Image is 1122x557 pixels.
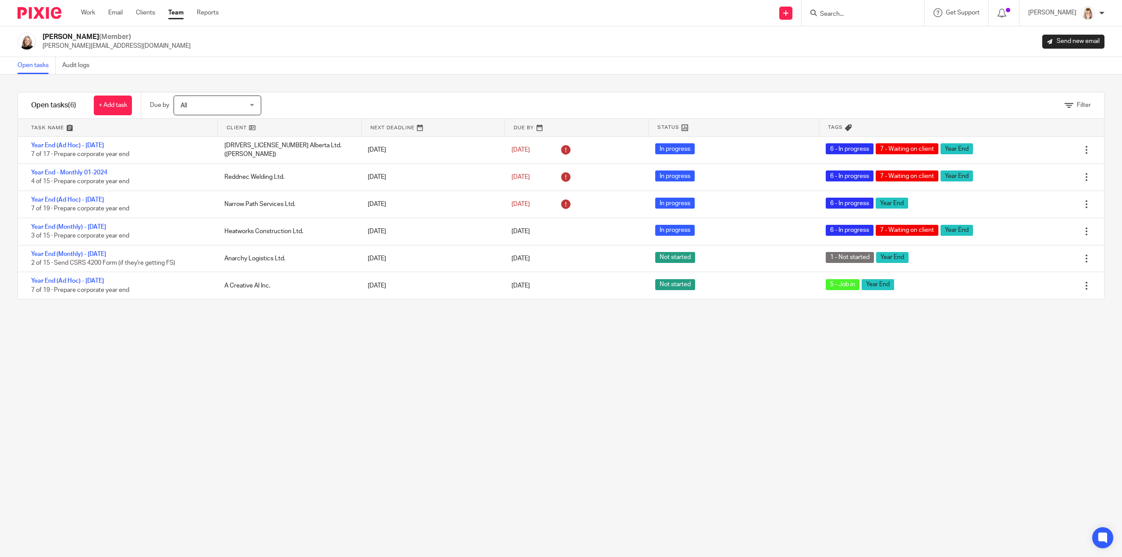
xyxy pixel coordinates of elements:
span: 7 - Waiting on client [876,143,938,154]
span: In progress [655,170,695,181]
div: [DATE] [359,223,503,240]
img: Tayler%20Headshot%20Compressed%20Resized%202.jpg [1081,6,1095,20]
span: In progress [655,143,695,154]
span: In progress [655,198,695,209]
div: [DATE] [359,168,503,186]
span: 7 - Waiting on client [876,170,938,181]
span: 5 - Job in [826,279,859,290]
span: In progress [655,225,695,236]
div: Narrow Path Services Ltd. [216,195,359,213]
span: 4 of 15 · Prepare corporate year end [31,178,129,184]
a: + Add task [94,96,132,115]
span: Year End [876,198,908,209]
span: [DATE] [511,201,530,207]
img: Screenshot%202023-11-02%20134555.png [18,32,36,51]
span: All [181,103,187,109]
div: [DATE] [359,277,503,294]
span: (6) [68,102,76,109]
a: Year End (Ad Hoc) - [DATE] [31,197,104,203]
span: 7 - Waiting on client [876,225,938,236]
a: Reports [197,8,219,17]
a: Year End (Ad Hoc) - [DATE] [31,278,104,284]
span: 1 - Not started [826,252,874,263]
span: 6 - In progress [826,143,873,154]
div: Reddnec Welding Ltd. [216,168,359,186]
span: [DATE] [511,228,530,234]
span: 6 - In progress [826,170,873,181]
a: Work [81,8,95,17]
span: Get Support [946,10,980,16]
a: Send new email [1042,35,1104,49]
span: Year End [941,143,973,154]
input: Search [819,11,898,18]
a: Open tasks [18,57,56,74]
a: Year End (Monthly) - [DATE] [31,251,106,257]
div: Anarchy Logistics Ltd. [216,250,359,267]
p: Due by [150,101,169,110]
div: Heatworks Construction Ltd. [216,223,359,240]
span: Year End [941,170,973,181]
span: (Member) [99,33,131,40]
h2: [PERSON_NAME] [43,32,191,42]
span: Status [657,124,679,131]
a: Clients [136,8,155,17]
span: 6 - In progress [826,225,873,236]
div: [DATE] [359,195,503,213]
span: Year End [876,252,909,263]
a: Audit logs [62,57,96,74]
span: [DATE] [511,147,530,153]
span: Not started [655,252,695,263]
img: Pixie [18,7,61,19]
span: 3 of 15 · Prepare corporate year end [31,233,129,239]
span: 7 of 19 · Prepare corporate year end [31,287,129,293]
div: A Creative Al Inc. [216,277,359,294]
span: Not started [655,279,695,290]
div: [DATE] [359,141,503,159]
span: Tags [828,124,843,131]
span: 2 of 15 · Send CSRS 4200 Form (if they're getting FS) [31,260,175,266]
span: [DATE] [511,174,530,180]
span: Filter [1077,102,1091,108]
span: 7 of 19 · Prepare corporate year end [31,206,129,212]
div: [DATE] [359,250,503,267]
a: Year End - Monthly 01-2024 [31,170,107,176]
a: Email [108,8,123,17]
h1: Open tasks [31,101,76,110]
span: [DATE] [511,283,530,289]
span: 6 - In progress [826,198,873,209]
span: Year End [862,279,894,290]
a: Year End (Ad Hoc) - [DATE] [31,142,104,149]
span: 7 of 17 · Prepare corporate year end [31,152,129,158]
a: Year End (Monthly) - [DATE] [31,224,106,230]
p: [PERSON_NAME] [1028,8,1076,17]
p: [PERSON_NAME][EMAIL_ADDRESS][DOMAIN_NAME] [43,42,191,50]
span: Year End [941,225,973,236]
span: [DATE] [511,255,530,262]
div: [DRIVERS_LICENSE_NUMBER] Alberta Ltd. ([PERSON_NAME]) [216,137,359,163]
a: Team [168,8,184,17]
